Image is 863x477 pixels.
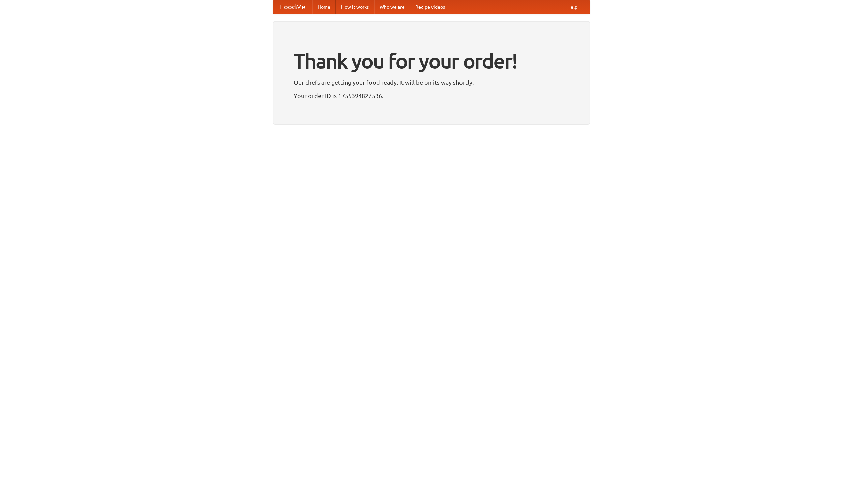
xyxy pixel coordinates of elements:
a: FoodMe [273,0,312,14]
a: How it works [336,0,374,14]
a: Help [562,0,583,14]
h1: Thank you for your order! [294,45,569,77]
p: Your order ID is 1755394827536. [294,91,569,101]
p: Our chefs are getting your food ready. It will be on its way shortly. [294,77,569,87]
a: Recipe videos [410,0,450,14]
a: Home [312,0,336,14]
a: Who we are [374,0,410,14]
